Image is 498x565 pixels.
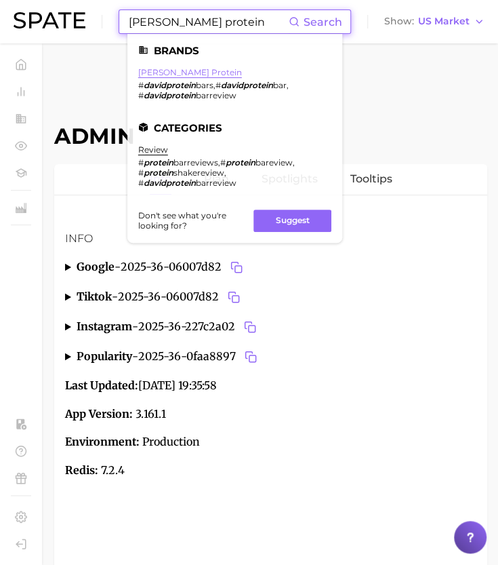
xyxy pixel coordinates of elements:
[138,210,245,231] span: Don't see what you're looking for?
[65,407,133,421] strong: App Version:
[226,157,255,168] em: protein
[350,164,392,195] a: Tooltips
[138,67,242,77] a: [PERSON_NAME] protein
[138,80,315,100] div: , ,
[138,80,144,90] span: #
[144,80,196,90] em: davidprotein
[304,16,342,28] span: Search
[65,347,476,366] summary: popularity-2025-36-0faa8897Copy 2025-36-0faa8897 to clipboard
[77,319,132,333] strong: instagram
[144,157,173,168] em: protein
[65,377,476,395] p: [DATE] 19:35:58
[221,80,273,90] em: davidprotein
[138,347,260,366] span: 2025-36-0faa8897
[381,13,488,31] button: ShowUS Market
[65,288,476,307] summary: tiktok-2025-36-06007d82Copy 2025-36-06007d82 to clipboard
[215,80,221,90] span: #
[11,534,31,554] a: Log out. Currently logged in with e-mail marwat@spate.nyc.
[418,18,470,25] span: US Market
[138,168,144,178] span: #
[65,433,476,451] p: Production
[224,288,243,307] button: Copy 2025-36-06007d82 to clipboard
[144,90,196,100] em: davidprotein
[65,317,476,336] summary: instagram-2025-36-227c2a02Copy 2025-36-227c2a02 to clipboard
[65,435,140,448] strong: Environment:
[384,18,414,25] span: Show
[138,157,144,168] span: #
[118,288,243,307] span: 2025-36-06007d82
[255,157,293,168] span: bareview
[121,258,246,277] span: 2025-36-06007d82
[65,406,476,423] p: 3.161.1
[138,90,144,100] span: #
[144,178,196,188] em: davidprotein
[127,10,289,33] input: Search here for a brand, industry, or ingredient
[173,168,224,178] span: shakereview
[65,463,98,477] strong: Redis:
[138,144,168,155] a: review
[14,12,85,28] img: SPATE
[138,157,315,188] div: , , ,
[227,258,246,277] button: Copy 2025-36-06007d82 to clipboard
[196,80,213,90] span: bars
[65,231,476,247] h3: Info
[54,123,487,149] h1: Admin
[132,349,138,363] span: -
[173,157,218,168] span: barreviews
[65,378,138,392] strong: Last Updated:
[273,80,287,90] span: bar
[112,290,118,303] span: -
[65,258,476,277] summary: google-2025-36-06007d82Copy 2025-36-06007d82 to clipboard
[138,122,331,134] li: Categories
[115,260,121,273] span: -
[138,45,331,56] li: Brands
[220,157,226,168] span: #
[241,317,260,336] button: Copy 2025-36-227c2a02 to clipboard
[196,90,236,100] span: barreview
[196,178,236,188] span: barreview
[241,347,260,366] button: Copy 2025-36-0faa8897 to clipboard
[253,210,331,232] button: Suggest
[65,462,476,480] p: 7.2.4
[77,290,112,303] strong: tiktok
[77,349,132,363] strong: popularity
[144,168,173,178] em: protein
[138,178,144,188] span: #
[132,319,138,333] span: -
[77,260,115,273] strong: google
[138,317,260,336] span: 2025-36-227c2a02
